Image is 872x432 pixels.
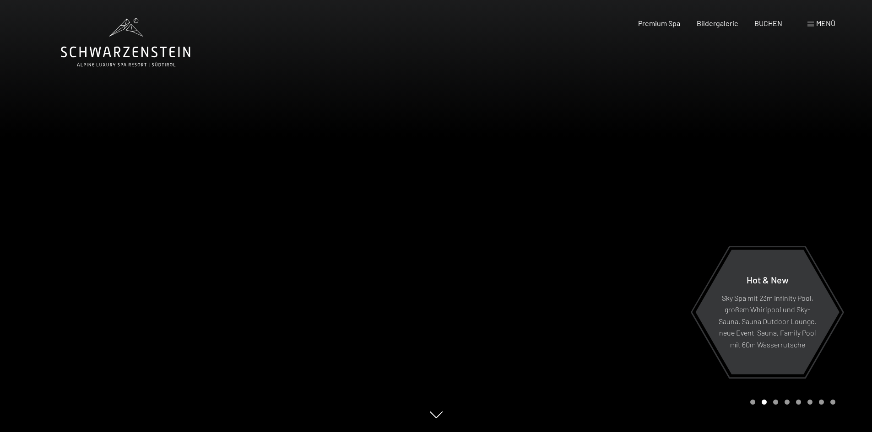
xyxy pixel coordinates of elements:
div: Carousel Page 2 (Current Slide) [762,400,767,405]
a: Bildergalerie [697,19,738,27]
div: Carousel Page 4 [785,400,790,405]
a: Hot & New Sky Spa mit 23m Infinity Pool, großem Whirlpool und Sky-Sauna, Sauna Outdoor Lounge, ne... [695,249,840,375]
a: BUCHEN [754,19,782,27]
div: Carousel Page 6 [807,400,812,405]
div: Carousel Pagination [747,400,835,405]
span: Menü [816,19,835,27]
div: Carousel Page 7 [819,400,824,405]
p: Sky Spa mit 23m Infinity Pool, großem Whirlpool und Sky-Sauna, Sauna Outdoor Lounge, neue Event-S... [718,292,817,350]
div: Carousel Page 1 [750,400,755,405]
a: Premium Spa [638,19,680,27]
div: Carousel Page 3 [773,400,778,405]
div: Carousel Page 5 [796,400,801,405]
span: Hot & New [747,274,789,285]
div: Carousel Page 8 [830,400,835,405]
